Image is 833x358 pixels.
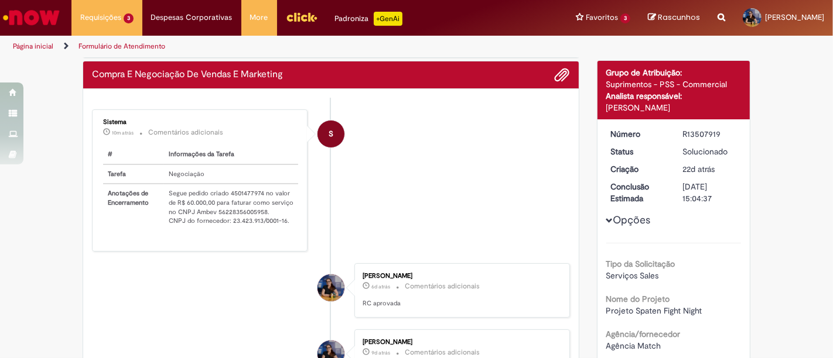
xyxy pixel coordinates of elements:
[658,12,700,23] span: Rascunhos
[112,129,134,136] time: 30/09/2025 16:15:59
[371,349,390,356] span: 9d atrás
[606,305,702,316] span: Projeto Spaten Fight Night
[318,121,344,147] div: System
[602,181,674,204] dt: Conclusão Estimada
[606,294,670,304] b: Nome do Projeto
[586,12,618,23] span: Favoritos
[1,6,62,29] img: ServiceNow
[80,12,121,23] span: Requisições
[682,164,715,174] span: 22d atrás
[151,12,233,23] span: Despesas Corporativas
[124,13,134,23] span: 3
[602,128,674,140] dt: Número
[682,146,737,157] div: Solucionado
[92,70,283,80] h2: Compra E Negociação De Vendas E Marketing Histórico de tíquete
[164,164,298,184] td: Negociação
[112,129,134,136] span: 10m atrás
[371,283,390,290] span: 6d atrás
[371,349,390,356] time: 22/09/2025 15:27:40
[9,36,547,57] ul: Trilhas de página
[620,13,630,23] span: 3
[250,12,268,23] span: More
[78,42,165,51] a: Formulário de Atendimento
[103,184,164,230] th: Anotações de Encerramento
[606,67,742,78] div: Grupo de Atribuição:
[363,299,558,308] p: RC aprovada
[765,12,824,22] span: [PERSON_NAME]
[682,163,737,175] div: 09/09/2025 14:37:04
[374,12,402,26] p: +GenAi
[682,128,737,140] div: R13507919
[555,67,570,82] button: Adicionar anexos
[286,8,318,26] img: click_logo_yellow_360x200.png
[363,339,558,346] div: [PERSON_NAME]
[103,164,164,184] th: Tarefa
[318,274,344,301] div: Tiana Leandro Urbano Fedrigo
[602,146,674,157] dt: Status
[606,340,661,351] span: Agência Match
[164,184,298,230] td: Segue pedido criado 4501477974 no valor de R$ 60.000,00 para faturar como serviço no CNPJ Ambev 5...
[648,12,700,23] a: Rascunhos
[606,270,659,281] span: Serviços Sales
[606,329,681,339] b: Agência/fornecedor
[13,42,53,51] a: Página inicial
[103,145,164,164] th: #
[682,181,737,204] div: [DATE] 15:04:37
[405,347,480,357] small: Comentários adicionais
[329,120,333,148] span: S
[363,273,558,280] div: [PERSON_NAME]
[606,90,742,102] div: Analista responsável:
[371,283,390,290] time: 25/09/2025 09:22:45
[335,12,402,26] div: Padroniza
[606,78,742,90] div: Suprimentos - PSS - Commercial
[606,259,675,269] b: Tipo da Solicitação
[103,119,298,126] div: Sistema
[405,281,480,291] small: Comentários adicionais
[164,145,298,164] th: Informações da Tarefa
[602,163,674,175] dt: Criação
[606,102,742,113] div: [PERSON_NAME]
[682,164,715,174] time: 09/09/2025 14:37:04
[148,128,223,137] small: Comentários adicionais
